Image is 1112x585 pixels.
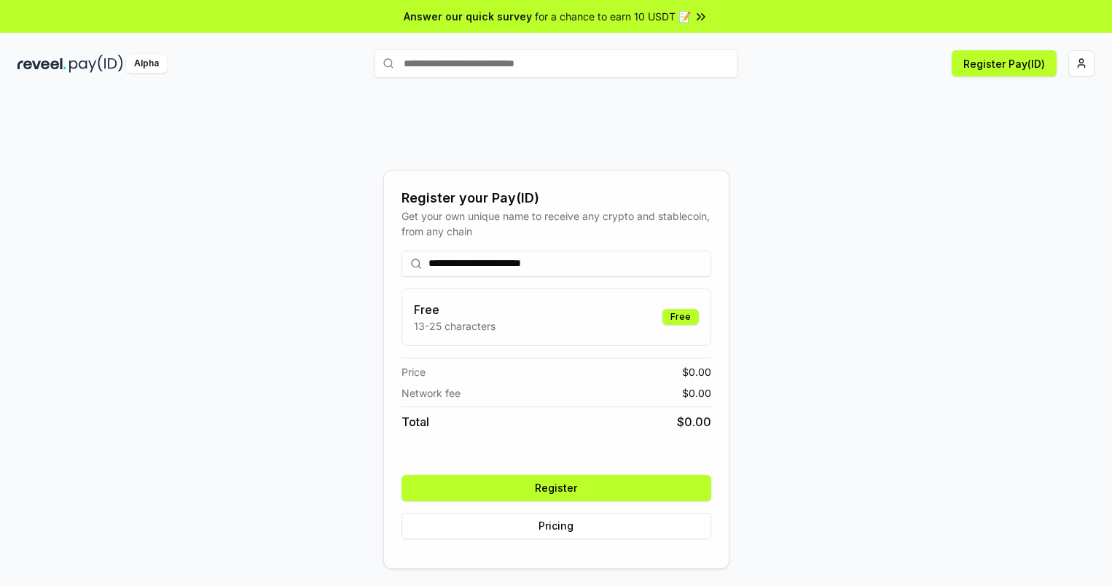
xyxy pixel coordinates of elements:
[404,9,532,24] span: Answer our quick survey
[69,55,123,73] img: pay_id
[402,364,426,380] span: Price
[662,309,699,325] div: Free
[17,55,66,73] img: reveel_dark
[402,475,711,501] button: Register
[402,208,711,239] div: Get your own unique name to receive any crypto and stablecoin, from any chain
[682,364,711,380] span: $ 0.00
[535,9,691,24] span: for a chance to earn 10 USDT 📝
[402,385,461,401] span: Network fee
[414,318,496,334] p: 13-25 characters
[414,301,496,318] h3: Free
[402,513,711,539] button: Pricing
[402,188,711,208] div: Register your Pay(ID)
[402,413,429,431] span: Total
[677,413,711,431] span: $ 0.00
[952,50,1057,76] button: Register Pay(ID)
[126,55,167,73] div: Alpha
[682,385,711,401] span: $ 0.00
